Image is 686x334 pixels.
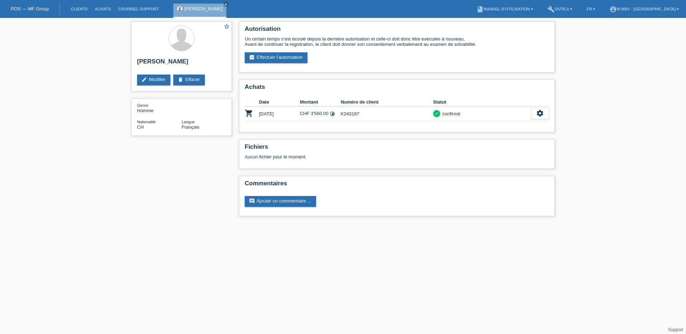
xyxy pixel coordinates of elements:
[340,106,433,121] td: K243187
[433,98,531,106] th: Statut
[300,106,341,121] td: CHF 3'560.00
[245,83,549,94] h2: Achats
[91,7,114,11] a: Achats
[440,110,460,118] div: confirmé
[548,6,555,13] i: build
[224,3,228,6] i: close
[184,6,223,11] a: [PERSON_NAME]
[224,2,229,7] a: close
[137,124,144,130] span: Suisse
[245,109,253,118] i: POSP00024764
[224,23,230,30] i: star_border
[67,7,91,11] a: Clients
[536,109,544,117] i: settings
[141,77,147,82] i: edit
[476,6,484,13] i: book
[300,98,341,106] th: Montant
[245,36,549,47] div: Un certain temps s’est écoulé depuis la dernière autorisation et celle-ci doit donc être exécutée...
[434,111,439,116] i: check
[249,198,255,204] i: comment
[245,154,464,159] div: Aucun fichier pour le moment
[137,103,148,108] span: Genre
[606,7,682,11] a: account_circlem-way - [GEOGRAPHIC_DATA] ▾
[114,7,162,11] a: Courriel Support
[259,98,300,106] th: Date
[245,196,316,207] a: commentAjouter un commentaire ...
[182,124,199,130] span: Français
[224,23,230,31] a: star_border
[544,7,576,11] a: buildOutils ▾
[137,102,182,113] div: Homme
[178,77,183,82] i: delete
[249,54,255,60] i: assignment_turned_in
[340,98,433,106] th: Numéro de client
[245,143,549,154] h2: Fichiers
[583,7,599,11] a: FR ▾
[182,120,195,124] span: Langue
[245,52,307,63] a: assignment_turned_inEffectuer l’autorisation
[473,7,537,11] a: bookManuel d’utilisation ▾
[330,111,335,116] i: Taux fixes (24 versements)
[245,180,549,191] h2: Commentaires
[137,75,170,85] a: editModifier
[173,75,205,85] a: deleteEffacer
[610,6,617,13] i: account_circle
[137,120,156,124] span: Nationalité
[259,106,300,121] td: [DATE]
[668,327,683,332] a: Support
[137,58,226,69] h2: [PERSON_NAME]
[245,25,549,36] h2: Autorisation
[11,6,49,11] a: POS — MF Group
